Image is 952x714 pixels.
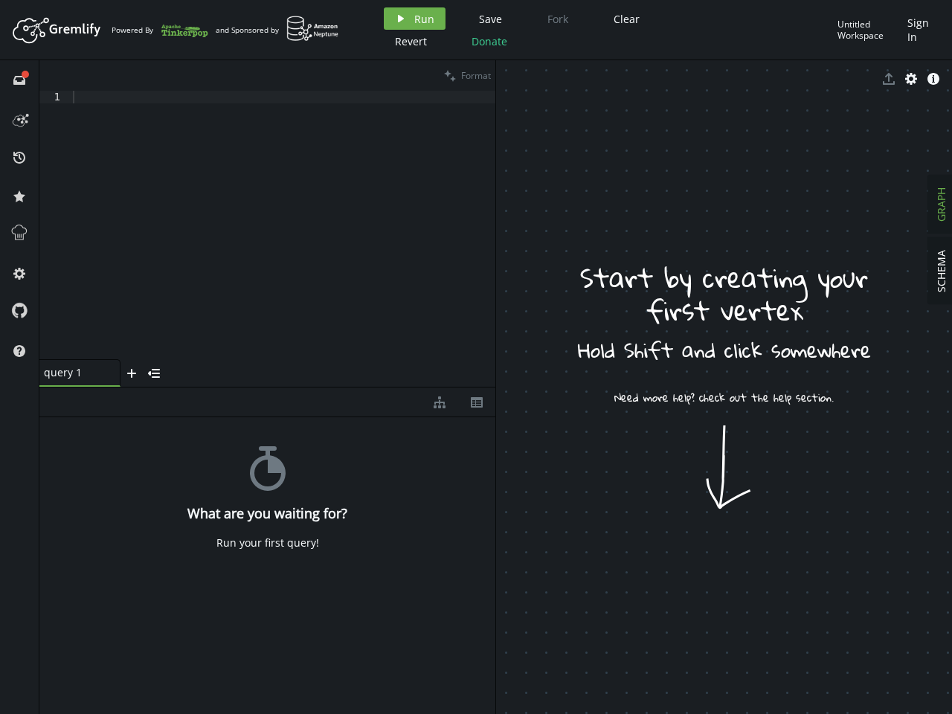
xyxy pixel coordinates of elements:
[395,34,427,48] span: Revert
[216,536,319,550] div: Run your first query!
[286,16,339,42] img: AWS Neptune
[472,34,507,48] span: Donate
[112,17,208,43] div: Powered By
[44,366,103,379] span: query 1
[187,506,347,521] h4: What are you waiting for?
[461,69,491,82] span: Format
[614,12,640,26] span: Clear
[39,91,70,103] div: 1
[602,7,651,30] button: Clear
[907,16,933,44] span: Sign In
[440,60,495,91] button: Format
[468,7,513,30] button: Save
[384,30,438,52] button: Revert
[414,12,434,26] span: Run
[216,16,339,44] div: and Sponsored by
[837,19,900,42] div: Untitled Workspace
[934,187,948,222] span: GRAPH
[384,7,446,30] button: Run
[460,30,518,52] button: Donate
[900,7,941,52] button: Sign In
[934,250,948,292] span: SCHEMA
[547,12,568,26] span: Fork
[479,12,502,26] span: Save
[535,7,580,30] button: Fork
